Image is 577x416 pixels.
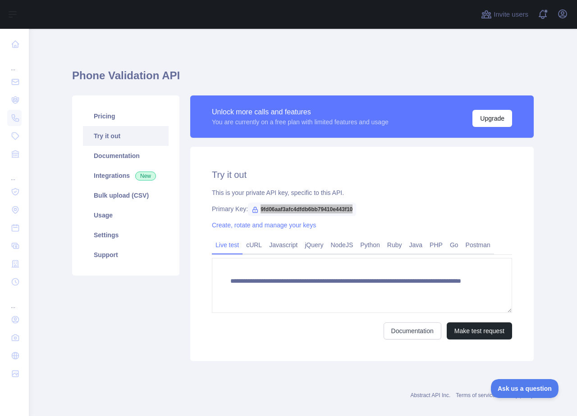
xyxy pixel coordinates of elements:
a: Ruby [384,238,406,252]
div: ... [7,164,22,182]
div: ... [7,54,22,72]
a: Documentation [384,322,441,339]
a: Go [446,238,462,252]
a: NodeJS [327,238,357,252]
div: Primary Key: [212,204,512,213]
a: Postman [462,238,494,252]
a: Pricing [83,106,169,126]
a: Bulk upload (CSV) [83,185,169,205]
a: Live test [212,238,243,252]
a: Create, rotate and manage your keys [212,222,316,229]
div: Unlock more calls and features [212,107,389,118]
a: Abstract API Inc. [411,392,451,398]
button: Invite users [479,7,530,22]
a: Java [406,238,426,252]
a: Documentation [83,146,169,166]
iframe: Toggle Customer Support [491,379,559,398]
h1: Phone Validation API [72,68,534,90]
div: This is your private API key, specific to this API. [212,188,512,197]
button: Make test request [447,322,512,339]
button: Upgrade [472,110,512,127]
a: cURL [243,238,266,252]
span: 9fd06aaf3afc4dfdb6bb79410e443f10 [248,203,356,216]
a: Javascript [266,238,301,252]
div: ... [7,292,22,310]
h2: Try it out [212,168,512,181]
a: Try it out [83,126,169,146]
div: You are currently on a free plan with limited features and usage [212,118,389,127]
span: New [135,172,156,181]
a: Terms of service [456,392,495,398]
a: Integrations New [83,166,169,185]
a: jQuery [301,238,327,252]
span: Invite users [494,9,528,20]
a: Settings [83,225,169,245]
a: Python [357,238,384,252]
a: Usage [83,205,169,225]
a: Support [83,245,169,265]
a: PHP [426,238,446,252]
